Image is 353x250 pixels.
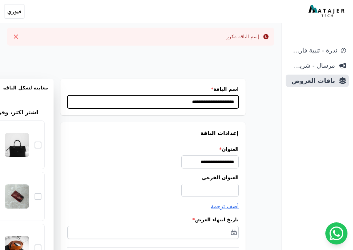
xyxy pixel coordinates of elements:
[67,86,239,93] label: اسم الباقة
[227,33,259,40] div: إسم الباقة مكرر
[211,203,239,210] span: أضف ترجمة
[211,202,239,211] button: أضف ترجمة
[288,61,335,70] span: مرسال - شريط دعاية
[5,184,29,209] img: محفظة جلدية فاخرة
[67,216,239,223] label: تاريخ انتهاء العرض
[5,133,29,157] img: حقيبة يد أنيقة
[4,4,25,19] button: فيوري
[67,146,239,153] label: العنوان
[7,7,21,16] span: فيوري
[10,31,21,42] button: Close
[288,46,337,55] span: ندرة - تنبية قارب علي النفاذ
[67,174,239,181] label: العنوان الفرعي
[308,5,346,18] img: MatajerTech Logo
[288,76,335,86] span: باقات العروض
[67,129,239,137] h3: إعدادات الباقة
